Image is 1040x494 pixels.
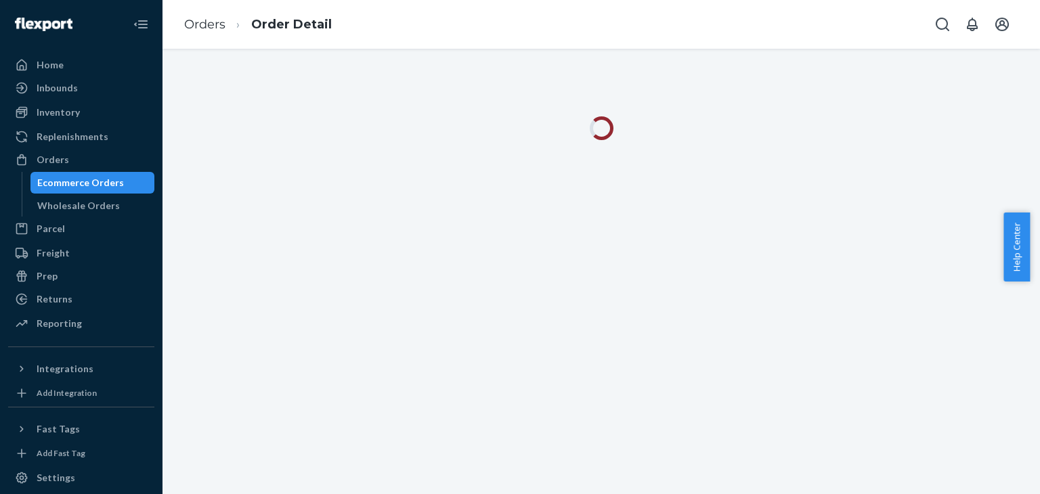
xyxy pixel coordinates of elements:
[8,288,154,310] a: Returns
[37,130,108,143] div: Replenishments
[8,313,154,334] a: Reporting
[8,126,154,148] a: Replenishments
[8,358,154,380] button: Integrations
[959,11,986,38] button: Open notifications
[37,199,120,212] div: Wholesale Orders
[8,265,154,287] a: Prep
[8,54,154,76] a: Home
[8,385,154,401] a: Add Integration
[989,11,1016,38] button: Open account menu
[15,18,72,31] img: Flexport logo
[37,222,65,235] div: Parcel
[37,106,80,119] div: Inventory
[184,17,225,32] a: Orders
[37,81,78,95] div: Inbounds
[8,418,154,440] button: Fast Tags
[37,471,75,485] div: Settings
[37,317,82,330] div: Reporting
[37,292,72,306] div: Returns
[173,5,343,45] ol: breadcrumbs
[30,172,155,194] a: Ecommerce Orders
[37,387,97,399] div: Add Integration
[37,58,64,72] div: Home
[37,422,80,436] div: Fast Tags
[37,269,58,283] div: Prep
[251,17,332,32] a: Order Detail
[8,467,154,489] a: Settings
[127,11,154,38] button: Close Navigation
[37,153,69,166] div: Orders
[8,102,154,123] a: Inventory
[8,149,154,171] a: Orders
[929,11,956,38] button: Open Search Box
[8,242,154,264] a: Freight
[30,195,155,217] a: Wholesale Orders
[8,218,154,240] a: Parcel
[1003,212,1030,282] button: Help Center
[37,447,85,459] div: Add Fast Tag
[37,362,93,376] div: Integrations
[37,176,124,189] div: Ecommerce Orders
[8,77,154,99] a: Inbounds
[8,445,154,462] a: Add Fast Tag
[37,246,70,260] div: Freight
